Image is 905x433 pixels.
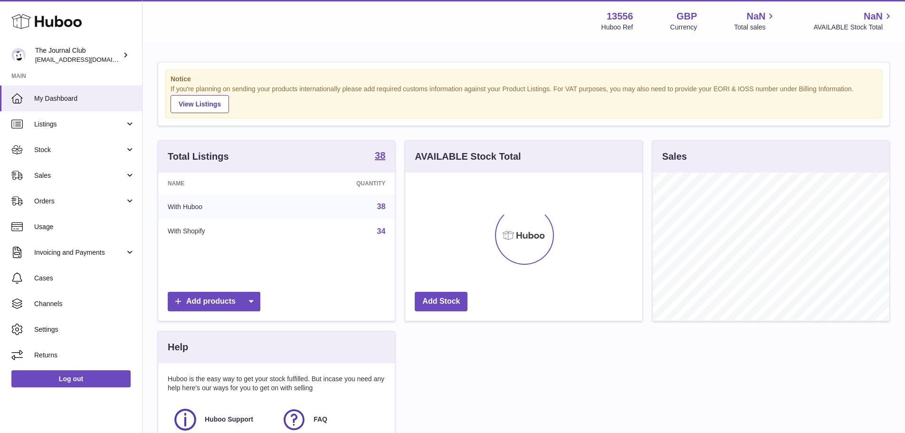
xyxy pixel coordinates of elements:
h3: Total Listings [168,150,229,163]
strong: 13556 [607,10,633,23]
span: FAQ [314,415,327,424]
span: NaN [864,10,883,23]
span: Total sales [734,23,776,32]
img: internalAdmin-13556@internal.huboo.com [11,48,26,62]
a: FAQ [281,407,381,433]
span: Cases [34,274,135,283]
span: Stock [34,145,125,154]
span: My Dashboard [34,94,135,103]
div: Huboo Ref [601,23,633,32]
a: 38 [377,202,386,211]
span: AVAILABLE Stock Total [813,23,894,32]
a: Log out [11,370,131,387]
div: If you're planning on sending your products internationally please add required customs informati... [171,85,877,113]
a: View Listings [171,95,229,113]
a: Huboo Support [172,407,272,433]
div: Currency [670,23,697,32]
h3: AVAILABLE Stock Total [415,150,521,163]
span: Invoicing and Payments [34,248,125,257]
h3: Sales [662,150,687,163]
span: Usage [34,222,135,231]
a: Add Stock [415,292,467,311]
span: Sales [34,171,125,180]
th: Name [158,173,286,194]
span: Orders [34,197,125,206]
a: Add products [168,292,260,311]
span: Huboo Support [205,415,253,424]
span: [EMAIL_ADDRESS][DOMAIN_NAME] [35,56,140,63]
span: Listings [34,120,125,129]
strong: GBP [676,10,697,23]
a: 38 [375,151,385,162]
td: With Huboo [158,194,286,219]
span: NaN [746,10,765,23]
a: NaN Total sales [734,10,776,32]
div: The Journal Club [35,46,121,64]
th: Quantity [286,173,395,194]
td: With Shopify [158,219,286,244]
span: Returns [34,351,135,360]
p: Huboo is the easy way to get your stock fulfilled. But incase you need any help here's our ways f... [168,375,385,393]
h3: Help [168,341,188,354]
span: Channels [34,299,135,308]
a: NaN AVAILABLE Stock Total [813,10,894,32]
strong: Notice [171,75,877,84]
strong: 38 [375,151,385,160]
a: 34 [377,227,386,235]
span: Settings [34,325,135,334]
